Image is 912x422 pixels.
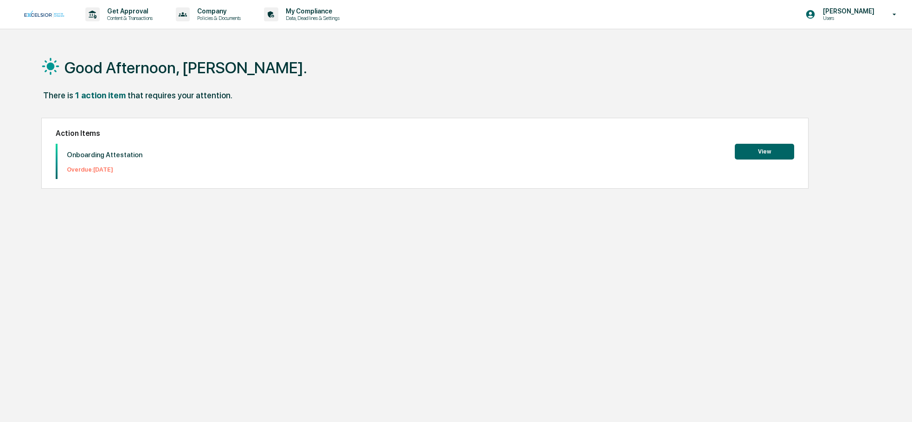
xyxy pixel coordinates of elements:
[190,15,245,21] p: Policies & Documents
[816,15,879,21] p: Users
[67,166,142,173] p: Overdue: [DATE]
[43,90,73,100] div: There is
[278,15,344,21] p: Data, Deadlines & Settings
[64,58,307,77] h1: Good Afternoon, [PERSON_NAME].
[100,7,157,15] p: Get Approval
[190,7,245,15] p: Company
[22,11,67,18] img: logo
[735,147,794,155] a: View
[67,151,142,159] p: Onboarding Attestation
[56,129,794,138] h2: Action Items
[816,7,879,15] p: [PERSON_NAME]
[100,15,157,21] p: Content & Transactions
[735,144,794,160] button: View
[128,90,232,100] div: that requires your attention.
[278,7,344,15] p: My Compliance
[75,90,126,100] div: 1 action item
